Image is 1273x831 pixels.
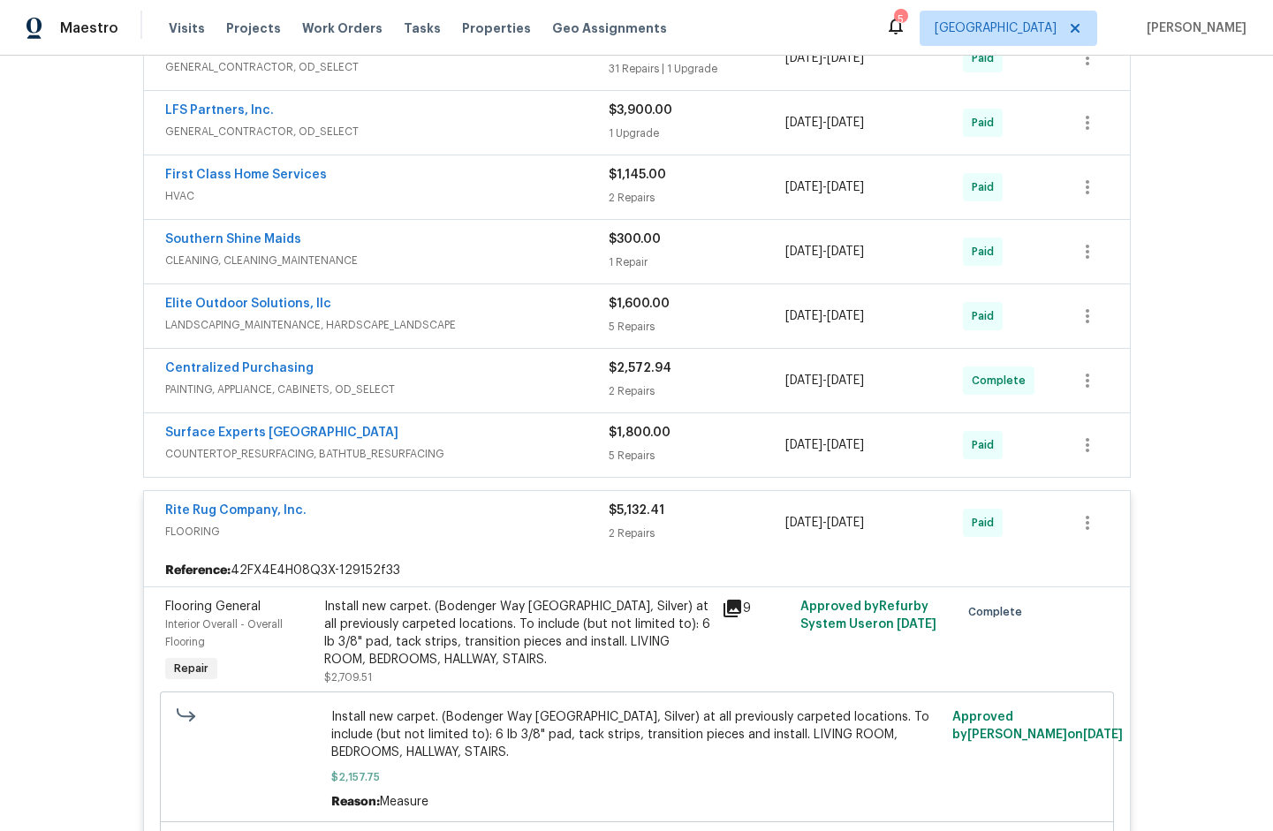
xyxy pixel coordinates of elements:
span: Properties [462,19,531,37]
span: Install new carpet. (Bodenger Way [GEOGRAPHIC_DATA], Silver) at all previously carpeted locations... [331,708,942,761]
b: Reference: [165,562,231,579]
span: $2,572.94 [609,362,671,374]
span: Interior Overall - Overall Flooring [165,619,283,647]
span: GENERAL_CONTRACTOR, OD_SELECT [165,123,609,140]
span: $1,145.00 [609,169,666,181]
span: COUNTERTOP_RESURFACING, BATHTUB_RESURFACING [165,445,609,463]
span: [DATE] [785,517,822,529]
span: [DATE] [827,310,864,322]
a: Southern Shine Maids [165,233,301,246]
span: Paid [972,243,1001,261]
span: Repair [167,660,216,677]
span: Paid [972,436,1001,454]
a: Centralized Purchasing [165,362,314,374]
span: [DATE] [785,374,822,387]
span: HVAC [165,187,609,205]
span: $300.00 [609,233,661,246]
span: Complete [968,603,1029,621]
span: [DATE] [785,439,822,451]
span: Tasks [404,22,441,34]
span: [DATE] [785,117,822,129]
span: [DATE] [785,246,822,258]
span: - [785,114,864,132]
span: Visits [169,19,205,37]
span: Paid [972,114,1001,132]
span: $5,132.41 [609,504,664,517]
span: [DATE] [785,181,822,193]
div: 5 Repairs [609,447,786,465]
a: Elite Outdoor Solutions, llc [165,298,331,310]
span: Projects [226,19,281,37]
span: Paid [972,514,1001,532]
div: 1 Repair [609,253,786,271]
a: First Class Home Services [165,169,327,181]
span: FLOORING [165,523,609,540]
span: [GEOGRAPHIC_DATA] [935,19,1057,37]
div: 2 Repairs [609,525,786,542]
span: Geo Assignments [552,19,667,37]
span: [DATE] [1083,729,1123,741]
span: [DATE] [785,52,822,64]
span: $1,800.00 [609,427,671,439]
div: 5 [894,11,906,28]
div: 2 Repairs [609,189,786,207]
span: Paid [972,49,1001,67]
span: - [785,307,864,325]
a: Rite Rug Company, Inc. [165,504,307,517]
span: [DATE] [827,374,864,387]
span: $1,600.00 [609,298,670,310]
span: [PERSON_NAME] [1140,19,1246,37]
span: Work Orders [302,19,383,37]
span: [DATE] [897,618,936,631]
div: 31 Repairs | 1 Upgrade [609,60,786,78]
span: Reason: [331,796,380,808]
span: LANDSCAPING_MAINTENANCE, HARDSCAPE_LANDSCAPE [165,316,609,334]
span: [DATE] [827,52,864,64]
span: - [785,372,864,389]
span: [DATE] [827,181,864,193]
span: CLEANING, CLEANING_MAINTENANCE [165,252,609,269]
span: [DATE] [785,310,822,322]
span: Complete [972,372,1033,389]
span: Paid [972,307,1001,325]
span: - [785,178,864,196]
span: [DATE] [827,117,864,129]
span: [DATE] [827,517,864,529]
span: - [785,49,864,67]
span: GENERAL_CONTRACTOR, OD_SELECT [165,58,609,76]
span: Approved by Refurby System User on [800,601,936,631]
div: Install new carpet. (Bodenger Way [GEOGRAPHIC_DATA], Silver) at all previously carpeted locations... [324,598,711,669]
div: 5 Repairs [609,318,786,336]
div: 9 [722,598,791,619]
span: Flooring General [165,601,261,613]
span: Paid [972,178,1001,196]
span: [DATE] [827,246,864,258]
span: PAINTING, APPLIANCE, CABINETS, OD_SELECT [165,381,609,398]
a: Surface Experts [GEOGRAPHIC_DATA] [165,427,398,439]
span: $3,900.00 [609,104,672,117]
span: $2,709.51 [324,672,372,683]
span: Measure [380,796,428,808]
span: - [785,243,864,261]
div: 42FX4E4H08Q3X-129152f33 [144,555,1130,586]
span: Maestro [60,19,118,37]
span: - [785,514,864,532]
span: Approved by [PERSON_NAME] on [952,711,1123,741]
span: - [785,436,864,454]
span: $2,157.75 [331,768,942,786]
div: 2 Repairs [609,382,786,400]
span: [DATE] [827,439,864,451]
a: LFS Partners, Inc. [165,104,274,117]
div: 1 Upgrade [609,125,786,142]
